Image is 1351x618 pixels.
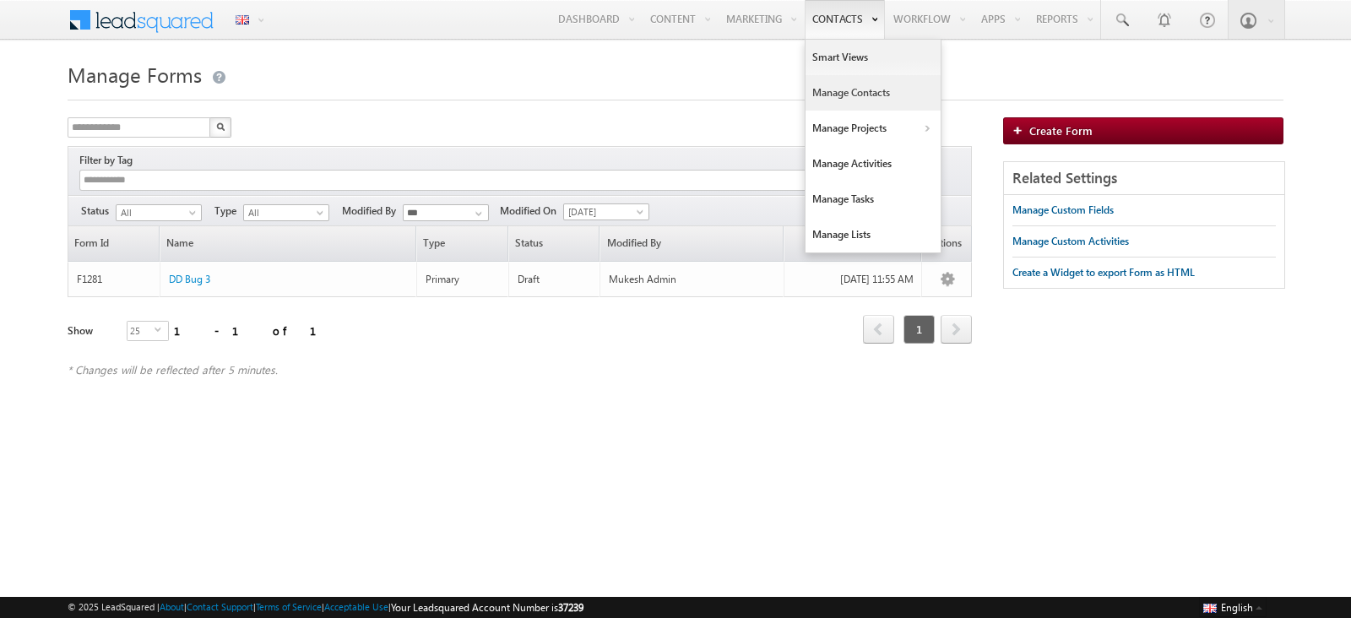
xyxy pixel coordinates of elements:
span: Status [509,226,600,261]
div: Create a Widget to export Form as HTML [1012,265,1195,280]
span: © 2025 LeadSquared | | | | | [68,599,583,615]
span: Modified By [342,203,403,219]
span: Modified On [500,203,563,219]
div: Show [68,323,113,339]
span: DD Bug 3 [169,273,210,285]
a: Show All Items [466,205,487,222]
span: Manage Forms [68,61,202,88]
span: prev [863,315,894,344]
a: Manage Custom Fields [1012,195,1114,225]
div: F1281 [77,272,152,287]
a: Manage Contacts [806,75,941,111]
a: About [160,601,184,612]
span: Your Leadsquared Account Number is [391,601,583,614]
div: * Changes will be reflected after 5 minutes. [68,362,972,377]
div: Filter by Tag [79,151,138,170]
div: 1 - 1 of 1 [174,321,337,340]
div: Manage Custom Activities [1012,234,1129,249]
a: Manage Lists [806,217,941,252]
a: Manage Projects [806,111,941,146]
span: 25 [128,322,155,340]
span: Type [214,203,243,219]
a: Acceptable Use [324,601,388,612]
a: Modified On(sorted ascending) [784,226,920,261]
div: [DATE] 11:55 AM [793,272,914,287]
span: Type [417,226,507,261]
a: Manage Activities [806,146,941,182]
span: 37239 [558,601,583,614]
a: prev [863,317,894,344]
button: English [1199,597,1267,617]
a: Terms of Service [256,601,322,612]
a: Form Id [68,226,159,261]
div: Related Settings [1004,162,1284,195]
img: add_icon.png [1012,125,1029,135]
div: Primary [426,272,501,287]
a: DD Bug 3 [169,272,210,287]
span: [DATE] [564,204,644,220]
a: Manage Custom Activities [1012,226,1129,257]
span: Status [81,203,116,219]
a: Manage Tasks [806,182,941,217]
span: next [941,315,972,344]
div: Draft [518,272,593,287]
div: Manage Custom Fields [1012,203,1114,218]
div: Mukesh Admin [609,272,776,287]
span: All [117,205,197,220]
a: Name [160,226,415,261]
a: Contact Support [187,601,253,612]
a: next [941,317,972,344]
a: Modified By [600,226,782,261]
img: Search [216,122,225,131]
a: Create a Widget to export Form as HTML [1012,257,1195,288]
span: select [155,326,168,333]
span: All [244,205,324,220]
span: Create Form [1029,123,1093,138]
span: English [1221,601,1253,614]
span: 1 [903,315,935,344]
span: Actions [922,226,971,261]
a: Smart Views [806,40,941,75]
a: [DATE] [563,203,649,220]
a: All [116,204,202,221]
a: All [243,204,329,221]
